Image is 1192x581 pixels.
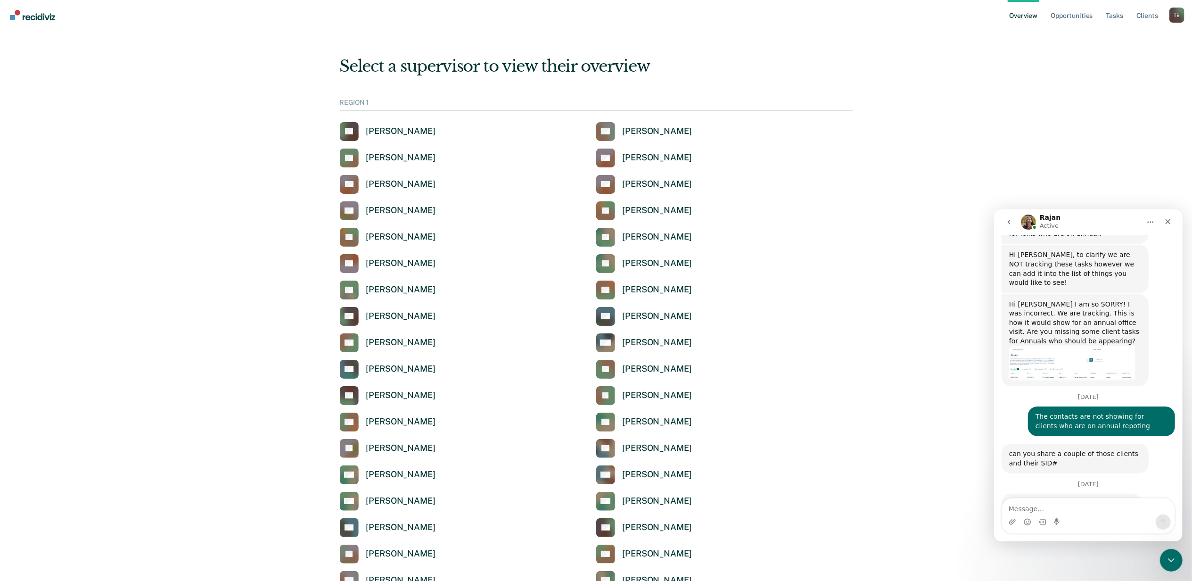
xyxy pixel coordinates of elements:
a: [PERSON_NAME] [596,545,692,564]
div: [PERSON_NAME] [366,548,436,559]
a: [PERSON_NAME] [596,149,692,167]
a: [PERSON_NAME] [596,386,692,405]
a: [PERSON_NAME] [596,281,692,299]
a: [PERSON_NAME] [340,545,436,564]
a: [PERSON_NAME] [596,439,692,458]
iframe: Intercom live chat [1160,549,1183,572]
div: [PERSON_NAME] [623,364,692,374]
a: [PERSON_NAME] [596,122,692,141]
div: [PERSON_NAME] [623,232,692,242]
div: [PERSON_NAME] [366,443,436,454]
div: [PERSON_NAME] [623,337,692,348]
div: [PERSON_NAME] [366,390,436,401]
div: [PERSON_NAME] [366,205,436,216]
a: [PERSON_NAME] [340,465,436,484]
div: [PERSON_NAME] [623,548,692,559]
div: [PERSON_NAME] [623,126,692,137]
div: [PERSON_NAME] [623,522,692,533]
div: [PERSON_NAME] [623,311,692,322]
a: [PERSON_NAME] [340,518,436,537]
a: [PERSON_NAME] [340,413,436,432]
a: [PERSON_NAME] [340,333,436,352]
div: [PERSON_NAME] [366,522,436,533]
a: [PERSON_NAME] [596,413,692,432]
div: [PERSON_NAME] [623,496,692,506]
a: [PERSON_NAME] [596,175,692,194]
img: Recidiviz [10,10,55,20]
div: [PERSON_NAME] [366,126,436,137]
div: [PERSON_NAME] [366,179,436,190]
a: [PERSON_NAME] [596,518,692,537]
div: Select a supervisor to view their overview [340,57,853,76]
a: [PERSON_NAME] [340,281,436,299]
a: [PERSON_NAME] [596,465,692,484]
a: [PERSON_NAME] [596,492,692,511]
div: [PERSON_NAME] [366,469,436,480]
div: [PERSON_NAME] [366,258,436,269]
a: [PERSON_NAME] [340,175,436,194]
div: [PERSON_NAME] [623,152,692,163]
a: [PERSON_NAME] [340,439,436,458]
a: [PERSON_NAME] [340,201,436,220]
div: [PERSON_NAME] [623,390,692,401]
a: [PERSON_NAME] [596,360,692,379]
div: [PERSON_NAME] [623,284,692,295]
button: Profile dropdown button [1169,8,1184,23]
a: [PERSON_NAME] [340,307,436,326]
a: [PERSON_NAME] [596,307,692,326]
div: [PERSON_NAME] [366,337,436,348]
a: [PERSON_NAME] [596,228,692,247]
div: [PERSON_NAME] [366,284,436,295]
a: [PERSON_NAME] [340,492,436,511]
a: [PERSON_NAME] [340,254,436,273]
a: [PERSON_NAME] [340,149,436,167]
div: [PERSON_NAME] [623,469,692,480]
div: [PERSON_NAME] [623,258,692,269]
a: [PERSON_NAME] [340,228,436,247]
div: [PERSON_NAME] [366,232,436,242]
div: [PERSON_NAME] [366,416,436,427]
a: [PERSON_NAME] [596,333,692,352]
div: REGION 1 [340,99,853,111]
div: [PERSON_NAME] [623,179,692,190]
a: [PERSON_NAME] [340,386,436,405]
a: [PERSON_NAME] [340,122,436,141]
div: [PERSON_NAME] [366,364,436,374]
div: [PERSON_NAME] [366,496,436,506]
div: [PERSON_NAME] [366,152,436,163]
a: [PERSON_NAME] [596,201,692,220]
a: [PERSON_NAME] [596,254,692,273]
div: [PERSON_NAME] [623,416,692,427]
div: [PERSON_NAME] [366,311,436,322]
div: T B [1169,8,1184,23]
